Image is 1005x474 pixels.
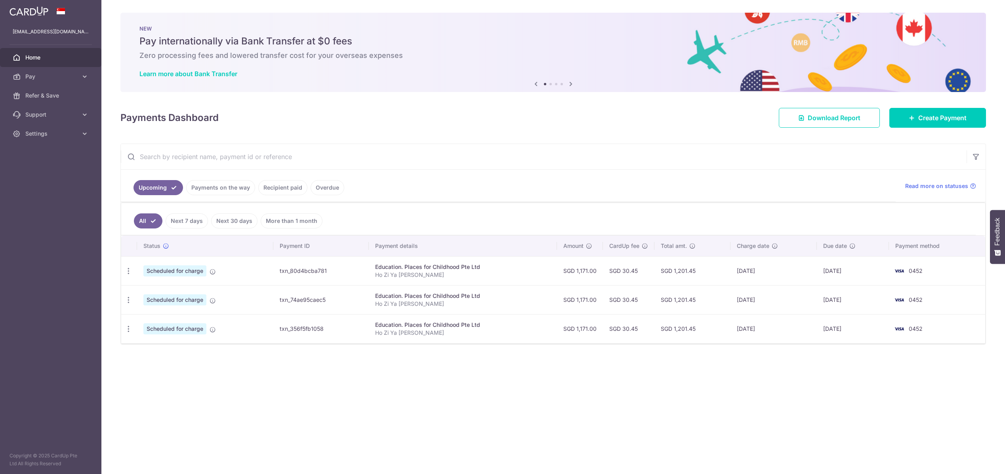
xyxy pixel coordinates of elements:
[143,242,160,250] span: Status
[779,108,880,128] a: Download Report
[909,296,923,303] span: 0452
[273,314,369,343] td: txn_356f5fb1058
[603,285,654,314] td: SGD 30.45
[817,314,889,343] td: [DATE]
[603,256,654,285] td: SGD 30.45
[133,180,183,195] a: Upcoming
[143,265,206,276] span: Scheduled for charge
[909,325,923,332] span: 0452
[369,236,557,256] th: Payment details
[261,213,322,228] a: More than 1 month
[891,324,907,334] img: Bank Card
[654,256,730,285] td: SGD 1,201.45
[25,111,78,119] span: Support
[120,13,986,92] img: Bank transfer banner
[808,113,860,123] span: Download Report
[311,180,344,195] a: Overdue
[557,314,603,343] td: SGD 1,171.00
[891,266,907,276] img: Bank Card
[186,180,255,195] a: Payments on the way
[25,130,78,138] span: Settings
[375,271,551,279] p: Ho Zi Ya [PERSON_NAME]
[661,242,687,250] span: Total amt.
[120,111,219,125] h4: Payments Dashboard
[13,28,89,36] p: [EMAIL_ADDRESS][DOMAIN_NAME]
[730,285,816,314] td: [DATE]
[817,285,889,314] td: [DATE]
[889,236,985,256] th: Payment method
[273,256,369,285] td: txn_80d4bcba781
[143,294,206,305] span: Scheduled for charge
[166,213,208,228] a: Next 7 days
[918,113,967,123] span: Create Payment
[121,144,967,169] input: Search by recipient name, payment id or reference
[258,180,307,195] a: Recipient paid
[889,108,986,128] a: Create Payment
[990,210,1005,264] button: Feedback - Show survey
[375,321,551,329] div: Education. Places for Childhood Pte Ltd
[10,6,48,16] img: CardUp
[557,285,603,314] td: SGD 1,171.00
[375,329,551,337] p: Ho Zi Ya [PERSON_NAME]
[375,263,551,271] div: Education. Places for Childhood Pte Ltd
[25,73,78,81] span: Pay
[25,92,78,100] span: Refer & Save
[273,236,369,256] th: Payment ID
[375,292,551,300] div: Education. Places for Childhood Pte Ltd
[905,182,968,190] span: Read more on statuses
[905,182,976,190] a: Read more on statuses
[730,256,816,285] td: [DATE]
[737,242,769,250] span: Charge date
[609,242,639,250] span: CardUp fee
[139,25,967,32] p: NEW
[603,314,654,343] td: SGD 30.45
[134,213,162,228] a: All
[25,54,78,61] span: Home
[654,314,730,343] td: SGD 1,201.45
[557,256,603,285] td: SGD 1,171.00
[994,218,1001,246] span: Feedback
[143,323,206,334] span: Scheduled for charge
[730,314,816,343] td: [DATE]
[909,267,923,274] span: 0452
[563,242,584,250] span: Amount
[817,256,889,285] td: [DATE]
[211,213,257,228] a: Next 30 days
[273,285,369,314] td: txn_74ae95caec5
[823,242,847,250] span: Due date
[139,51,967,60] h6: Zero processing fees and lowered transfer cost for your overseas expenses
[139,70,237,78] a: Learn more about Bank Transfer
[139,35,967,48] h5: Pay internationally via Bank Transfer at $0 fees
[891,295,907,305] img: Bank Card
[654,285,730,314] td: SGD 1,201.45
[375,300,551,308] p: Ho Zi Ya [PERSON_NAME]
